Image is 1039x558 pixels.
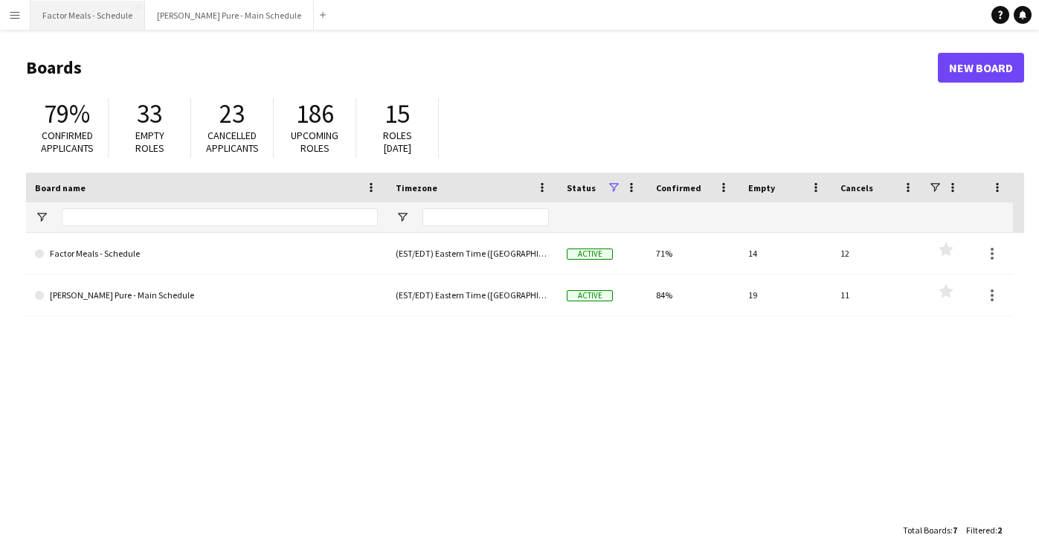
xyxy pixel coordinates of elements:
span: Timezone [396,182,437,193]
span: Cancelled applicants [206,129,259,155]
div: : [903,516,957,545]
div: 11 [831,275,924,315]
div: : [966,516,1002,545]
span: Status [567,182,596,193]
button: Open Filter Menu [396,211,409,224]
span: Active [567,248,613,260]
span: Total Boards [903,525,950,536]
input: Timezone Filter Input [422,208,549,226]
button: Open Filter Menu [35,211,48,224]
span: Board name [35,182,86,193]
a: [PERSON_NAME] Pure - Main Schedule [35,275,378,316]
span: Active [567,290,613,301]
span: 15 [385,97,410,130]
h1: Boards [26,57,938,79]
span: 186 [296,97,334,130]
span: Confirmed [656,182,701,193]
div: 19 [739,275,831,315]
span: Confirmed applicants [41,129,94,155]
div: (EST/EDT) Eastern Time ([GEOGRAPHIC_DATA] & [GEOGRAPHIC_DATA]) [387,233,558,274]
div: 71% [647,233,739,274]
button: [PERSON_NAME] Pure - Main Schedule [145,1,314,30]
span: Empty roles [135,129,164,155]
span: 7 [953,525,957,536]
span: 2 [997,525,1002,536]
div: 84% [647,275,739,315]
div: 14 [739,233,831,274]
span: 79% [44,97,90,130]
div: (EST/EDT) Eastern Time ([GEOGRAPHIC_DATA] & [GEOGRAPHIC_DATA]) [387,275,558,315]
span: Upcoming roles [291,129,338,155]
span: Cancels [840,182,873,193]
span: Empty [748,182,775,193]
span: Filtered [966,525,995,536]
a: Factor Meals - Schedule [35,233,378,275]
div: 12 [831,233,924,274]
span: 23 [219,97,245,130]
a: New Board [938,53,1024,83]
input: Board name Filter Input [62,208,378,226]
span: Roles [DATE] [383,129,412,155]
button: Factor Meals - Schedule [30,1,145,30]
span: 33 [137,97,162,130]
